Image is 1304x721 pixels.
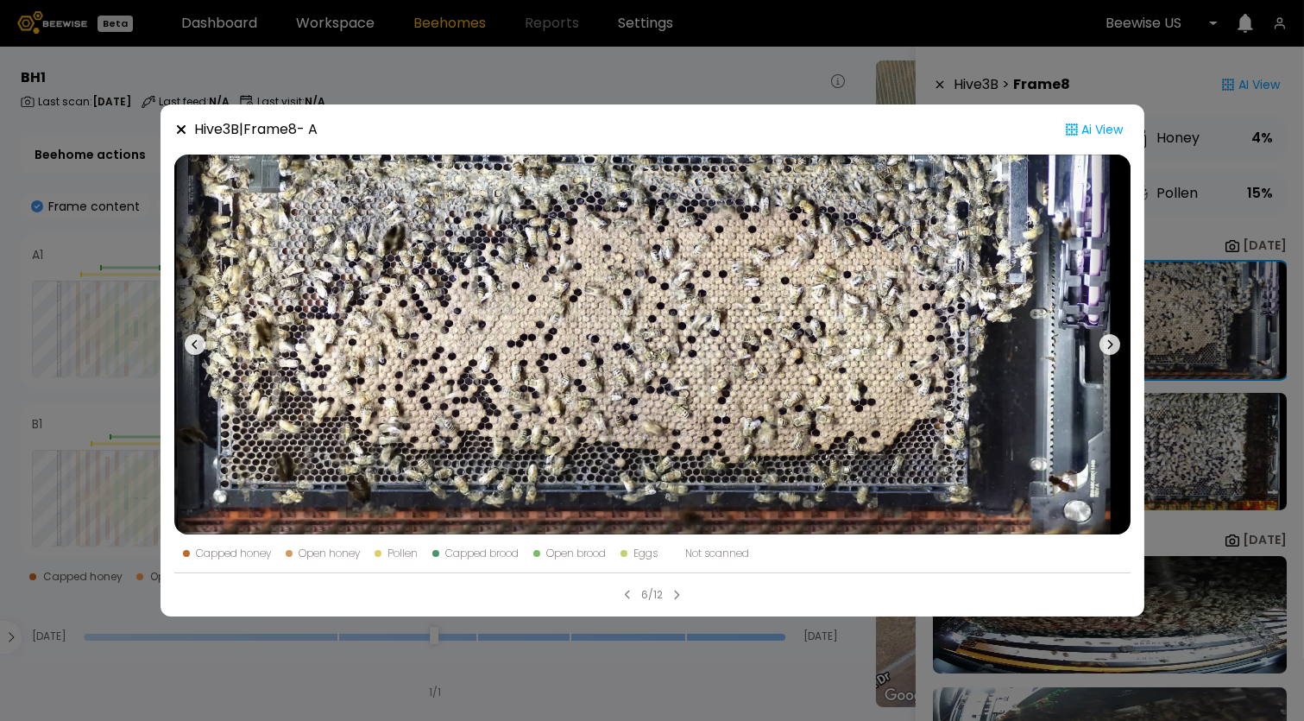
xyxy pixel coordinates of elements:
[1058,118,1131,141] div: Ai View
[299,548,361,559] div: Open honey
[298,119,318,139] span: - A
[195,119,318,140] div: Hive 3 B |
[174,155,1131,534] img: 2024-07-12-11-15-b-1584.53-front-40131-AHHXYNHC.jpg
[197,548,272,559] div: Capped honey
[641,587,663,603] div: 6/12
[547,548,607,559] div: Open brood
[686,548,750,559] div: Not scanned
[634,548,658,559] div: Eggs
[244,119,298,139] strong: Frame 8
[446,548,520,559] div: Capped brood
[388,548,419,559] div: Pollen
